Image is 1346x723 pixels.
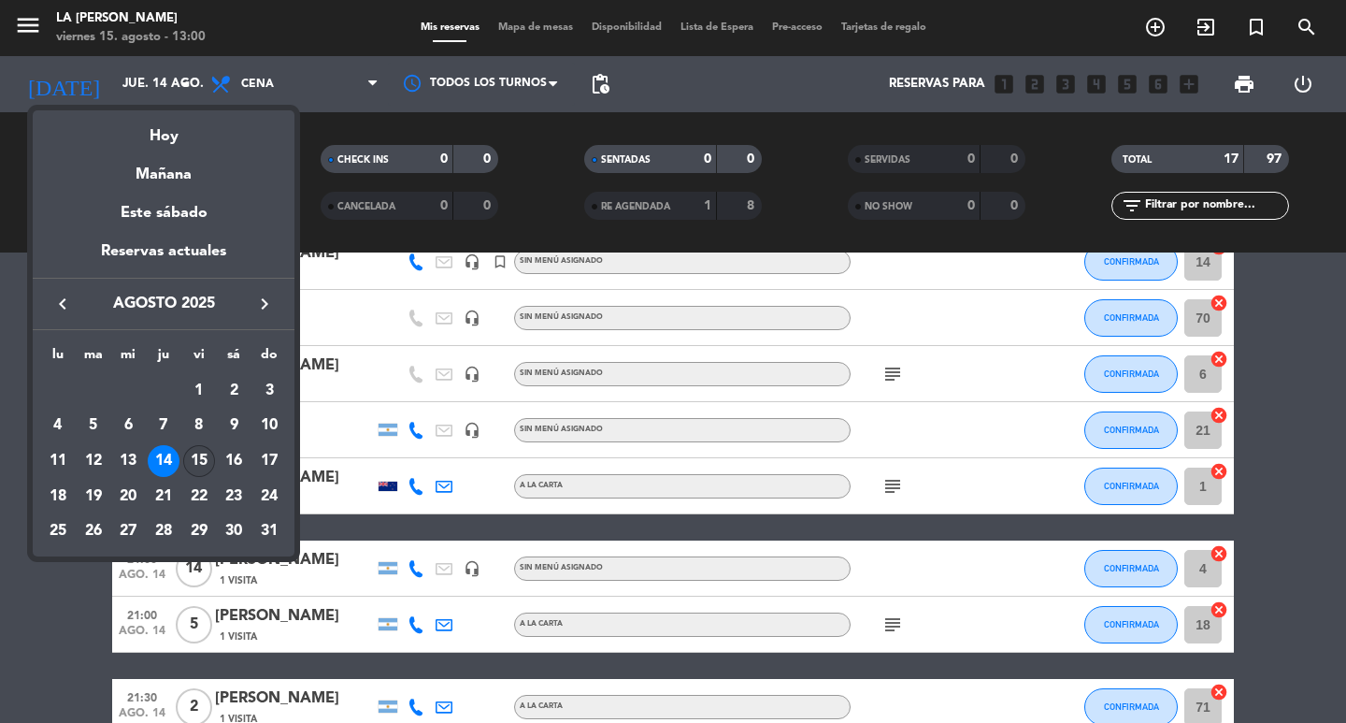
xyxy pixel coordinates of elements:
[40,373,181,409] td: AGO.
[217,479,252,514] td: 23 de agosto de 2025
[33,149,294,187] div: Mañana
[76,514,111,550] td: 26 de agosto de 2025
[33,110,294,149] div: Hoy
[218,516,250,548] div: 30
[183,516,215,548] div: 29
[181,373,217,409] td: 1 de agosto de 2025
[40,344,76,373] th: lunes
[78,481,109,513] div: 19
[251,409,287,444] td: 10 de agosto de 2025
[112,445,144,477] div: 13
[79,292,248,316] span: agosto 2025
[51,293,74,315] i: keyboard_arrow_left
[146,443,181,479] td: 14 de agosto de 2025
[148,410,179,441] div: 7
[181,409,217,444] td: 8 de agosto de 2025
[248,292,281,316] button: keyboard_arrow_right
[218,481,250,513] div: 23
[253,293,276,315] i: keyboard_arrow_right
[33,187,294,239] div: Este sábado
[76,344,111,373] th: martes
[42,410,74,441] div: 4
[42,445,74,477] div: 11
[110,344,146,373] th: miércoles
[217,344,252,373] th: sábado
[253,410,285,441] div: 10
[42,516,74,548] div: 25
[78,516,109,548] div: 26
[146,344,181,373] th: jueves
[46,292,79,316] button: keyboard_arrow_left
[183,445,215,477] div: 15
[181,514,217,550] td: 29 de agosto de 2025
[251,479,287,514] td: 24 de agosto de 2025
[146,514,181,550] td: 28 de agosto de 2025
[146,479,181,514] td: 21 de agosto de 2025
[181,443,217,479] td: 15 de agosto de 2025
[33,239,294,278] div: Reservas actuales
[253,516,285,548] div: 31
[110,479,146,514] td: 20 de agosto de 2025
[76,409,111,444] td: 5 de agosto de 2025
[183,481,215,513] div: 22
[251,344,287,373] th: domingo
[42,481,74,513] div: 18
[148,516,179,548] div: 28
[146,409,181,444] td: 7 de agosto de 2025
[40,514,76,550] td: 25 de agosto de 2025
[253,375,285,407] div: 3
[183,375,215,407] div: 1
[251,443,287,479] td: 17 de agosto de 2025
[251,514,287,550] td: 31 de agosto de 2025
[40,443,76,479] td: 11 de agosto de 2025
[217,443,252,479] td: 16 de agosto de 2025
[253,445,285,477] div: 17
[217,409,252,444] td: 9 de agosto de 2025
[112,410,144,441] div: 6
[78,410,109,441] div: 5
[181,344,217,373] th: viernes
[76,479,111,514] td: 19 de agosto de 2025
[148,445,179,477] div: 14
[148,481,179,513] div: 21
[110,443,146,479] td: 13 de agosto de 2025
[112,481,144,513] div: 20
[183,410,215,441] div: 8
[181,479,217,514] td: 22 de agosto de 2025
[253,481,285,513] div: 24
[76,443,111,479] td: 12 de agosto de 2025
[110,514,146,550] td: 27 de agosto de 2025
[218,375,250,407] div: 2
[78,445,109,477] div: 12
[218,445,250,477] div: 16
[251,373,287,409] td: 3 de agosto de 2025
[110,409,146,444] td: 6 de agosto de 2025
[112,516,144,548] div: 27
[40,409,76,444] td: 4 de agosto de 2025
[218,410,250,441] div: 9
[217,373,252,409] td: 2 de agosto de 2025
[40,479,76,514] td: 18 de agosto de 2025
[217,514,252,550] td: 30 de agosto de 2025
